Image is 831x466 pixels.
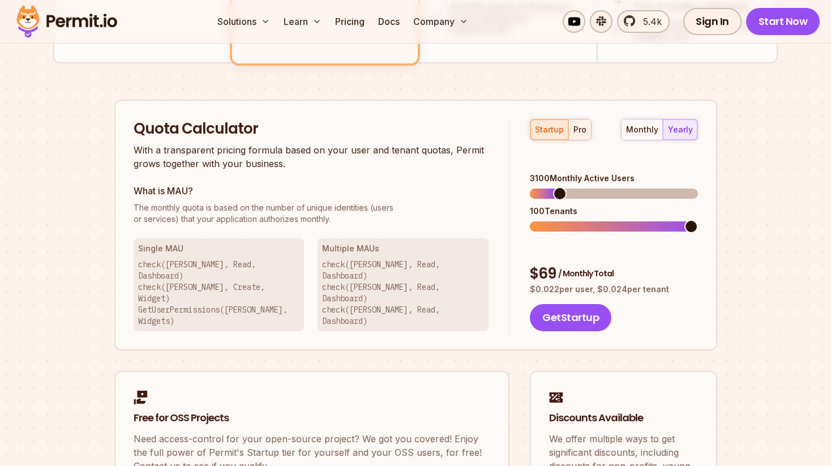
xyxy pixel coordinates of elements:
h3: What is MAU? [134,184,489,198]
p: check([PERSON_NAME], Read, Dashboard) check([PERSON_NAME], Create, Widget) GetUserPermissions([PE... [138,259,300,327]
a: Pricing [331,10,369,33]
div: monthly [626,124,658,135]
div: 100 Tenants [530,206,697,217]
p: With a transparent pricing formula based on your user and tenant quotas, Permit grows together wi... [134,143,489,170]
h3: Single MAU [138,243,300,254]
span: The monthly quota is based on the number of unique identities (users [134,202,489,213]
p: $ 0.022 per user, $ 0.024 per tenant [530,284,697,295]
h2: Discounts Available [549,411,698,425]
button: GetStartup [530,304,611,331]
h3: Multiple MAUs [322,243,484,254]
p: or services) that your application authorizes monthly. [134,202,489,225]
span: / Monthly Total [558,268,614,279]
h2: Quota Calculator [134,119,489,139]
button: Company [409,10,473,33]
a: Start Now [746,8,820,35]
div: $ 69 [530,264,697,284]
a: Sign In [683,8,742,35]
div: 3100 Monthly Active Users [530,173,697,184]
button: Solutions [213,10,275,33]
h2: Free for OSS Projects [134,411,490,425]
div: pro [573,124,586,135]
a: Docs [374,10,404,33]
p: check([PERSON_NAME], Read, Dashboard) check([PERSON_NAME], Read, Dashboard) check([PERSON_NAME], ... [322,259,484,327]
img: Permit logo [11,2,122,41]
a: 5.4k [617,10,670,33]
button: Learn [279,10,326,33]
span: 5.4k [636,15,662,28]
